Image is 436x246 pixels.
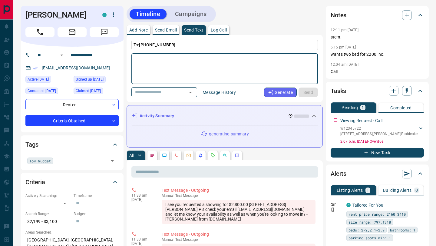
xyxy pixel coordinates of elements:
[28,88,56,94] span: Contacted [DATE]
[29,158,51,164] span: low budget
[331,51,424,58] p: wants two bed for 2200. no.
[25,10,93,20] h1: [PERSON_NAME]
[362,105,364,110] p: 1
[140,113,174,119] p: Activity Summary
[348,219,391,225] span: size range: 797,1318
[130,9,167,19] button: Timeline
[162,231,315,238] p: Text Message - Outgoing
[25,27,54,37] span: Call
[340,131,418,137] p: [STREET_ADDRESS][PERSON_NAME] , Etobicoke
[235,153,239,158] svg: Agent Actions
[352,203,383,208] a: Tailored For You
[331,28,358,32] p: 12:11 pm [DATE]
[129,153,134,158] p: All
[132,110,318,121] div: Activity Summary
[25,88,71,96] div: Wed Aug 27 2025
[131,237,153,241] p: 11:33 am
[331,8,424,22] div: Notes
[186,153,191,158] svg: Emails
[25,76,71,85] div: Sun Aug 24 2025
[25,99,119,110] div: Renter
[174,153,179,158] svg: Calls
[367,188,369,192] p: 1
[390,227,415,233] span: bathrooms: 1
[331,166,424,181] div: Alerts
[331,62,358,67] p: 12:04 am [DATE]
[415,188,418,192] p: 0
[331,202,343,208] p: Off
[348,227,385,233] span: beds: 2-2,2.1-2.9
[162,238,174,242] span: manual
[25,230,119,235] p: Areas Searched:
[74,88,119,96] div: Thu May 23 2024
[108,157,117,165] button: Open
[340,118,382,124] p: Viewing Request - Call
[342,105,358,110] p: Pending
[162,194,174,198] span: manual
[348,235,391,241] span: parking spots min: 1
[211,28,227,32] p: Log Call
[129,28,148,32] p: Add Note
[331,169,346,178] h2: Alerts
[25,211,71,217] p: Search Range:
[74,211,119,217] p: Budget:
[76,76,104,82] span: Signed up [DATE]
[337,188,363,192] p: Listing Alerts
[390,106,412,110] p: Completed
[340,139,424,144] p: 2:07 p.m. [DATE] - Overdue
[25,217,71,227] p: $2,199 - $3,100
[331,148,424,158] button: New Task
[25,177,45,187] h2: Criteria
[198,153,203,158] svg: Listing Alerts
[76,88,101,94] span: Claimed [DATE]
[331,86,346,96] h2: Tasks
[346,203,351,207] div: condos.ca
[58,27,87,37] span: Email
[186,88,195,97] button: Open
[131,40,318,50] p: To:
[33,66,38,70] svg: Email Verified
[131,241,153,246] p: [DATE]
[150,153,155,158] svg: Notes
[162,238,315,242] p: Text Message
[25,115,119,126] div: Criteria Obtained
[25,193,71,198] p: Actively Searching:
[331,34,424,40] p: stem.
[58,52,65,59] button: Open
[184,28,203,32] p: Send Text
[331,45,356,49] p: 6:15 pm [DATE]
[28,76,49,82] span: Active [DATE]
[210,153,215,158] svg: Requests
[331,208,335,212] svg: Push Notification Only
[131,198,153,202] p: [DATE]
[139,42,175,47] span: [PHONE_NUMBER]
[331,68,424,75] p: Call
[162,200,315,224] div: I see you requested a showing for $2,800.00 [STREET_ADDRESS][PERSON_NAME] Pls check your email [E...
[223,153,227,158] svg: Opportunities
[74,193,119,198] p: Timeframe:
[162,153,167,158] svg: Lead Browsing Activity
[25,175,119,189] div: Criteria
[25,137,119,152] div: Tags
[90,27,119,37] span: Message
[102,13,107,17] div: condos.ca
[25,140,38,149] h2: Tags
[331,10,346,20] h2: Notes
[340,125,424,138] div: W12345722[STREET_ADDRESS][PERSON_NAME],Etobicoke
[74,76,119,85] div: Mon May 20 2024
[199,88,239,97] button: Message History
[209,131,249,137] p: generating summary
[169,9,213,19] button: Campaigns
[348,211,406,217] span: rent price range: 2160,3410
[264,88,297,97] button: Generate
[331,84,424,98] div: Tasks
[383,188,412,192] p: Building Alerts
[162,187,315,194] p: Text Message - Outgoing
[42,65,110,70] a: [EMAIL_ADDRESS][DOMAIN_NAME]
[131,193,153,198] p: 11:33 am
[155,28,177,32] p: Send Email
[340,126,418,131] p: W12345722
[162,194,315,198] p: Text Message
